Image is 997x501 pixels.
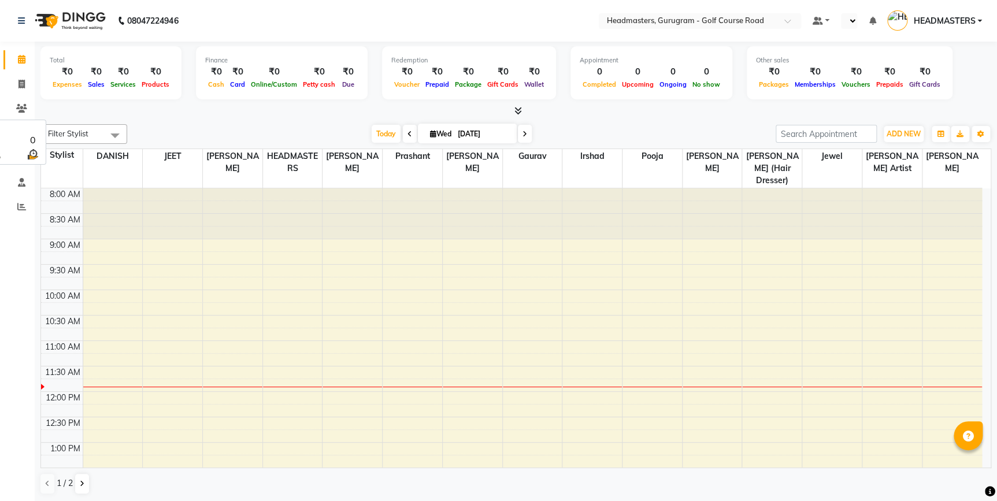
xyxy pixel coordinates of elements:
div: ₹0 [338,65,358,79]
span: No show [690,80,723,88]
b: 08047224946 [127,5,178,37]
span: [PERSON_NAME] [443,149,502,176]
span: Filter Stylist [48,129,88,138]
div: ₹0 [300,65,338,79]
img: logo [29,5,109,37]
span: Prepaids [873,80,906,88]
span: Prashant [383,149,442,164]
div: 11:00 AM [43,341,83,353]
div: 0 [619,65,657,79]
span: Memberships [792,80,839,88]
div: 0 [580,65,619,79]
span: Sales [85,80,108,88]
span: Gift Cards [484,80,521,88]
div: 9:00 AM [47,239,83,251]
div: 9:30 AM [47,265,83,277]
div: Redemption [391,55,547,65]
span: Packages [756,80,792,88]
div: Appointment [580,55,723,65]
span: Petty cash [300,80,338,88]
div: ₹0 [906,65,943,79]
span: Voucher [391,80,422,88]
span: Upcoming [619,80,657,88]
button: ADD NEW [884,126,924,142]
span: Gift Cards [906,80,943,88]
div: Total [50,55,172,65]
div: ₹0 [422,65,452,79]
span: JEET [143,149,202,164]
span: 1 / 2 [57,477,73,489]
span: HEADMASTERS [913,15,975,27]
span: [PERSON_NAME] Artist [862,149,922,176]
span: Card [227,80,248,88]
div: ₹0 [452,65,484,79]
img: wait_time.png [25,147,40,161]
div: 0 [690,65,723,79]
span: Prepaid [422,80,452,88]
div: 0 [657,65,690,79]
div: 8:00 AM [47,188,83,201]
div: ₹0 [85,65,108,79]
span: Ongoing [657,80,690,88]
span: Wed [427,129,454,138]
span: Irshad [562,149,622,164]
input: Search Appointment [776,125,877,143]
span: Vouchers [839,80,873,88]
div: 11:30 AM [43,366,83,378]
span: Today [372,125,401,143]
span: Due [339,80,357,88]
span: [PERSON_NAME] [922,149,982,176]
div: ₹0 [248,65,300,79]
span: [PERSON_NAME] [323,149,382,176]
div: ₹0 [873,65,906,79]
div: Stylist [41,149,83,161]
span: Wallet [521,80,547,88]
span: Jewel [802,149,862,164]
span: Products [139,80,172,88]
div: ₹0 [227,65,248,79]
div: 12:00 PM [43,392,83,404]
span: HEADMASTERS [263,149,323,176]
span: [PERSON_NAME] [203,149,262,176]
div: ₹0 [391,65,422,79]
div: ₹0 [521,65,547,79]
div: ₹0 [756,65,792,79]
div: ₹0 [205,65,227,79]
span: Completed [580,80,619,88]
div: ₹0 [139,65,172,79]
span: Expenses [50,80,85,88]
div: 1:00 PM [48,443,83,455]
span: [PERSON_NAME] [683,149,742,176]
div: 8:30 AM [47,214,83,226]
div: 10:00 AM [43,290,83,302]
div: 12:30 PM [43,417,83,429]
div: ₹0 [792,65,839,79]
span: Cash [205,80,227,88]
div: ₹0 [839,65,873,79]
span: Gaurav [503,149,562,164]
div: ₹0 [108,65,139,79]
span: [PERSON_NAME] (Hair Dresser) [742,149,802,188]
span: Pooja [622,149,682,164]
span: Services [108,80,139,88]
div: Other sales [756,55,943,65]
img: HEADMASTERS [887,10,907,31]
span: ADD NEW [887,129,921,138]
span: Online/Custom [248,80,300,88]
input: 2025-09-03 [454,125,512,143]
span: DANISH [83,149,143,164]
div: ₹0 [484,65,521,79]
span: Package [452,80,484,88]
div: Finance [205,55,358,65]
div: ₹0 [50,65,85,79]
div: 0 [25,133,40,147]
div: 10:30 AM [43,316,83,328]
